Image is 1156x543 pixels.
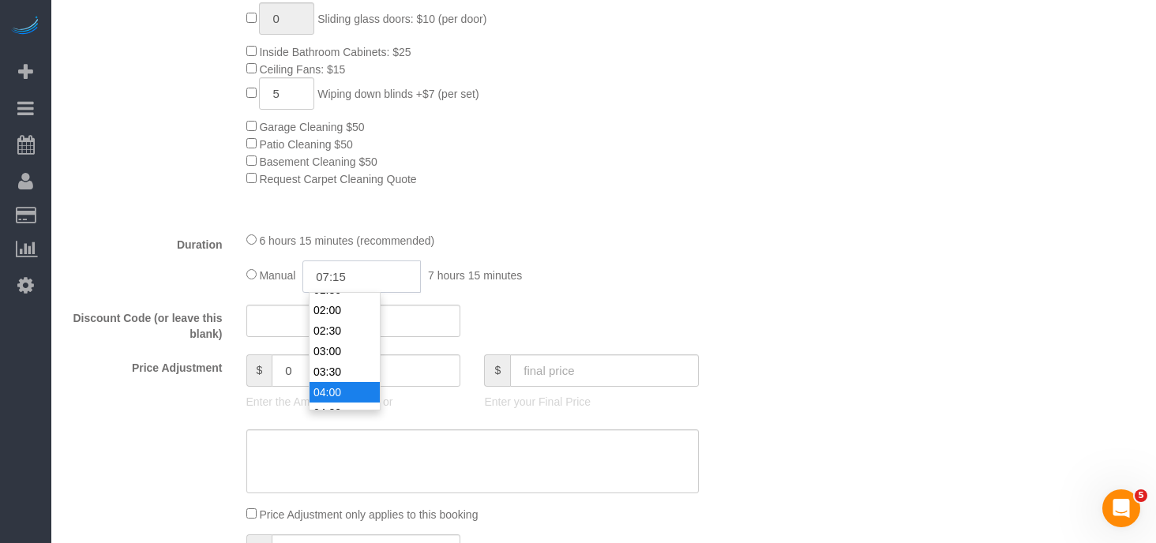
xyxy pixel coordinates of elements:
span: Request Carpet Cleaning Quote [259,173,416,185]
span: $ [484,354,510,387]
span: Price Adjustment only applies to this booking [259,508,478,521]
span: $ [246,354,272,387]
label: Price Adjustment [55,354,235,376]
span: Basement Cleaning $50 [259,155,377,168]
span: Patio Cleaning $50 [259,138,352,151]
input: final price [510,354,699,387]
img: Automaid Logo [9,16,41,38]
label: Duration [55,231,235,253]
span: Wiping down blinds +$7 (per set) [317,88,479,100]
label: Discount Code (or leave this blank) [55,305,235,342]
li: 03:30 [310,361,380,382]
span: 5 [1135,489,1147,502]
p: Enter your Final Price [484,394,699,410]
li: 02:00 [310,300,380,320]
span: 6 hours 15 minutes (recommended) [259,234,434,247]
li: 02:30 [310,320,380,341]
li: 04:30 [310,403,380,423]
span: Inside Bathroom Cabinets: $25 [259,46,411,58]
span: Manual [259,269,295,282]
p: Enter the Amount to Adjust, or [246,394,461,410]
span: Sliding glass doors: $10 (per door) [317,13,486,25]
span: 7 hours 15 minutes [428,269,522,282]
li: 04:00 [310,382,380,403]
span: Ceiling Fans: $15 [259,63,345,76]
span: Garage Cleaning $50 [259,121,364,133]
iframe: Intercom live chat [1102,489,1140,527]
li: 03:00 [310,341,380,361]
